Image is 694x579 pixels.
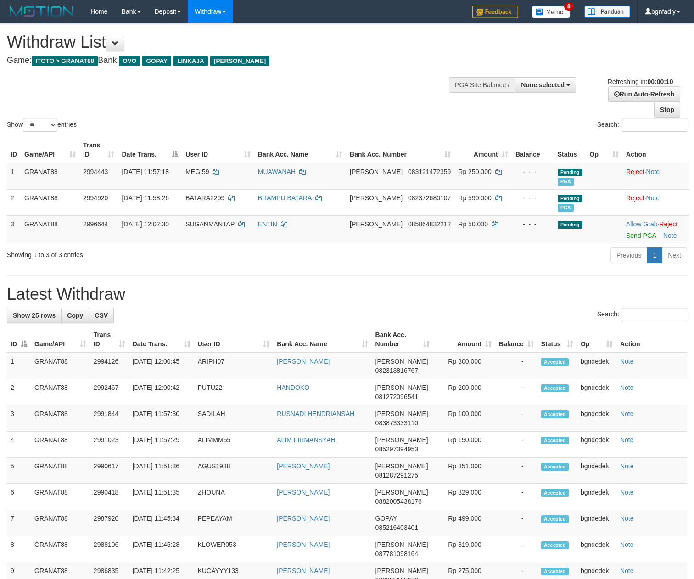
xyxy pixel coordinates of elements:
td: bgndedek [577,536,616,562]
span: Show 25 rows [13,312,56,319]
a: Note [620,515,634,522]
th: Op: activate to sort column ascending [586,137,622,163]
td: [DATE] 11:51:35 [129,484,194,510]
th: Op: activate to sort column ascending [577,326,616,353]
strong: 00:00:10 [647,78,673,85]
a: Note [646,168,660,175]
td: Rp 329,000 [433,484,495,510]
th: Bank Acc. Number: activate to sort column ascending [346,137,454,163]
td: [DATE] 11:45:28 [129,536,194,562]
td: 2 [7,379,31,405]
span: None selected [521,81,565,89]
span: Copy 081287291275 to clipboard [375,472,418,479]
a: Note [620,567,634,574]
td: ALIMMM55 [194,432,274,458]
span: [PERSON_NAME] [375,567,428,574]
span: Copy 085216403401 to clipboard [375,524,418,531]
a: ENTIN [258,220,277,228]
span: MEGI59 [185,168,209,175]
td: 2988106 [90,536,129,562]
td: - [495,432,537,458]
a: ALIM FIRMANSYAH [277,436,335,444]
a: CSV [89,308,114,323]
input: Search: [622,308,687,321]
span: Marked by bgndedek [558,178,574,186]
img: MOTION_logo.png [7,5,77,18]
h1: Latest Withdraw [7,285,687,304]
span: [PERSON_NAME] [375,462,428,470]
th: Trans ID: activate to sort column ascending [90,326,129,353]
span: Copy 085864832212 to clipboard [408,220,451,228]
td: Rp 150,000 [433,432,495,458]
td: GRANAT88 [31,432,90,458]
td: GRANAT88 [31,458,90,484]
td: 2991023 [90,432,129,458]
td: 3 [7,215,21,244]
td: 2990418 [90,484,129,510]
span: GOPAY [142,56,171,66]
span: [PERSON_NAME] [350,220,403,228]
td: GRANAT88 [21,189,79,215]
td: GRANAT88 [21,215,79,244]
a: Note [620,436,634,444]
span: Copy 081272096541 to clipboard [375,393,418,400]
a: [PERSON_NAME] [277,489,330,496]
a: Reject [659,220,677,228]
span: Copy 0882005438176 to clipboard [375,498,422,505]
td: SADILAH [194,405,274,432]
a: 1 [647,247,662,263]
span: [PERSON_NAME] [375,358,428,365]
label: Search: [597,308,687,321]
td: bgndedek [577,458,616,484]
td: KLOWER053 [194,536,274,562]
td: 5 [7,458,31,484]
span: [PERSON_NAME] [375,541,428,548]
th: Status: activate to sort column ascending [537,326,577,353]
span: Pending [558,169,582,176]
label: Show entries [7,118,77,132]
span: Copy [67,312,83,319]
td: 8 [7,536,31,562]
td: [DATE] 11:57:30 [129,405,194,432]
a: MUAWANAH [258,168,296,175]
a: Previous [610,247,647,263]
span: [PERSON_NAME] [375,384,428,391]
td: 4 [7,432,31,458]
img: panduan.png [584,6,630,18]
th: Bank Acc. Number: activate to sort column ascending [372,326,434,353]
a: HANDOKO [277,384,309,391]
span: ITOTO > GRANAT88 [32,56,98,66]
th: Amount: activate to sort column ascending [454,137,511,163]
input: Search: [622,118,687,132]
td: 2994126 [90,353,129,379]
span: Pending [558,195,582,202]
td: [DATE] 12:00:42 [129,379,194,405]
span: · [626,220,659,228]
button: None selected [515,77,576,93]
td: [DATE] 11:51:36 [129,458,194,484]
td: GRANAT88 [31,379,90,405]
span: 2996644 [83,220,108,228]
img: Button%20Memo.svg [532,6,571,18]
td: [DATE] 11:45:34 [129,510,194,536]
td: · [622,215,689,244]
td: 2990617 [90,458,129,484]
span: Rp 250.000 [458,168,491,175]
a: Note [620,384,634,391]
td: bgndedek [577,510,616,536]
a: Stop [654,102,680,118]
span: Marked by bgndedek [558,204,574,212]
div: - - - [515,219,550,229]
span: Accepted [541,568,569,575]
td: bgndedek [577,379,616,405]
th: Balance [512,137,554,163]
span: [PERSON_NAME] [375,489,428,496]
td: 2987920 [90,510,129,536]
td: 3 [7,405,31,432]
th: Game/API: activate to sort column ascending [21,137,79,163]
a: Reject [626,194,644,202]
td: PUTU22 [194,379,274,405]
span: Accepted [541,515,569,523]
span: 2994443 [83,168,108,175]
td: 1 [7,353,31,379]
